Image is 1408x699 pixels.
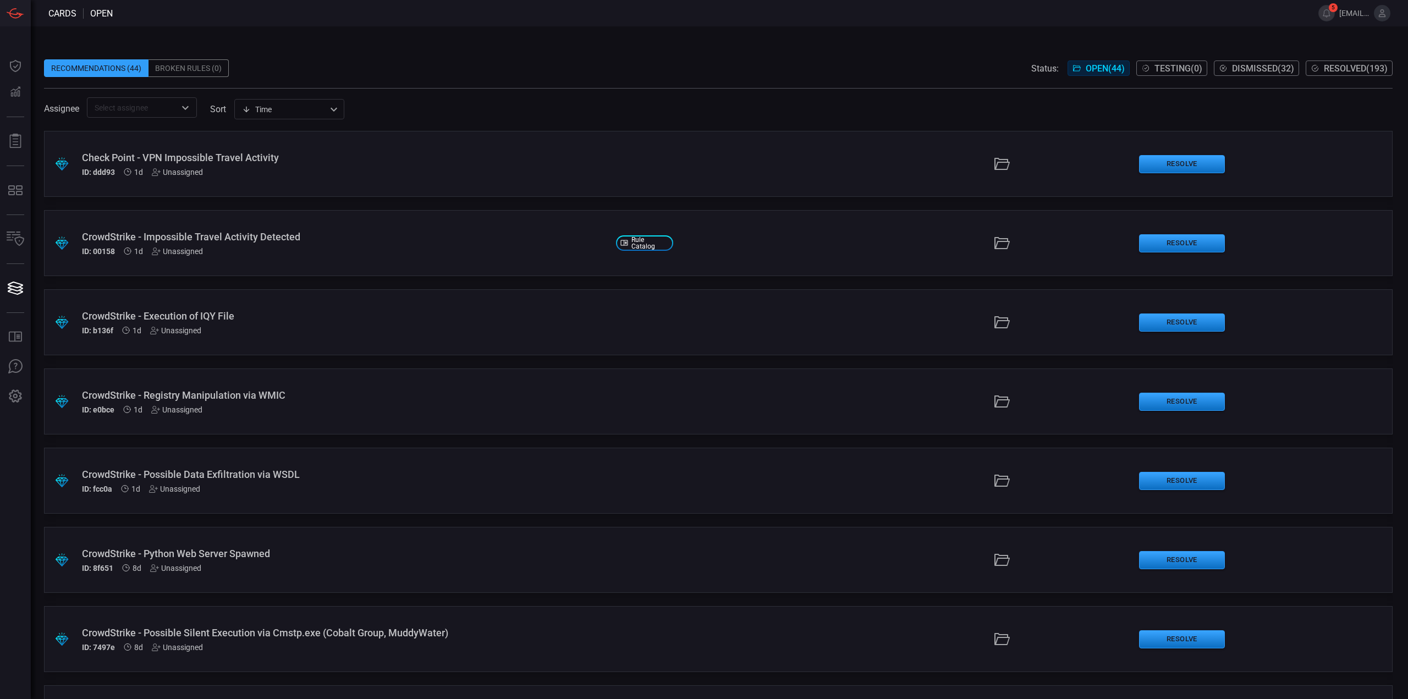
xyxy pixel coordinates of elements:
button: Open(44) [1068,60,1130,76]
button: Ask Us A Question [2,354,29,380]
button: 5 [1318,5,1335,21]
button: Inventory [2,226,29,252]
button: Preferences [2,383,29,410]
h5: ID: b136f [82,326,113,335]
span: Testing ( 0 ) [1154,63,1202,74]
h5: ID: 00158 [82,247,115,256]
button: Testing(0) [1136,60,1207,76]
div: Unassigned [152,643,203,652]
button: Resolve [1139,393,1225,411]
button: Resolve [1139,472,1225,490]
div: Check Point - VPN Impossible Travel Activity [82,152,607,163]
div: CrowdStrike - Python Web Server Spawned [82,548,607,559]
div: Broken Rules (0) [148,59,229,77]
button: Resolve [1139,313,1225,332]
button: MITRE - Detection Posture [2,177,29,203]
label: sort [210,104,226,114]
div: Unassigned [149,485,200,493]
span: Rule Catalog [631,236,669,250]
div: Unassigned [151,405,202,414]
span: open [90,8,113,19]
button: Dashboard [2,53,29,79]
span: Aug 03, 2025 3:25 AM [133,564,141,573]
div: Unassigned [150,564,201,573]
button: Open [178,100,193,115]
button: Detections [2,79,29,106]
h5: ID: 7497e [82,643,115,652]
span: Assignee [44,103,79,114]
div: Unassigned [152,247,203,256]
button: Reports [2,128,29,155]
button: Cards [2,275,29,301]
span: Aug 03, 2025 3:25 AM [134,643,143,652]
div: CrowdStrike - Impossible Travel Activity Detected [82,231,607,243]
div: Unassigned [150,326,201,335]
span: Aug 10, 2025 12:24 AM [134,405,142,414]
button: Resolve [1139,155,1225,173]
div: CrowdStrike - Execution of IQY File [82,310,607,322]
span: [EMAIL_ADDRESS][DOMAIN_NAME] [1339,9,1369,18]
button: Resolve [1139,551,1225,569]
div: Time [242,104,327,115]
span: Aug 10, 2025 12:24 AM [131,485,140,493]
div: CrowdStrike - Registry Manipulation via WMIC [82,389,607,401]
button: Resolve [1139,234,1225,252]
div: CrowdStrike - Possible Silent Execution via Cmstp.exe (Cobalt Group, MuddyWater) [82,627,607,639]
span: Status: [1031,63,1059,74]
div: Recommendations (44) [44,59,148,77]
span: Resolved ( 193 ) [1324,63,1388,74]
span: Dismissed ( 32 ) [1232,63,1294,74]
span: Aug 10, 2025 12:24 AM [134,168,143,177]
span: Cards [48,8,76,19]
button: Rule Catalog [2,324,29,350]
div: Unassigned [152,168,203,177]
h5: ID: e0bce [82,405,114,414]
span: 5 [1329,3,1338,12]
input: Select assignee [90,101,175,114]
span: Aug 10, 2025 12:24 AM [134,247,143,256]
button: Resolved(193) [1306,60,1393,76]
button: Resolve [1139,630,1225,648]
span: Open ( 44 ) [1086,63,1125,74]
h5: ID: fcc0a [82,485,112,493]
h5: ID: 8f651 [82,564,113,573]
span: Aug 10, 2025 12:24 AM [133,326,141,335]
h5: ID: ddd93 [82,168,115,177]
div: CrowdStrike - Possible Data Exfiltration via WSDL [82,469,607,480]
button: Dismissed(32) [1214,60,1299,76]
